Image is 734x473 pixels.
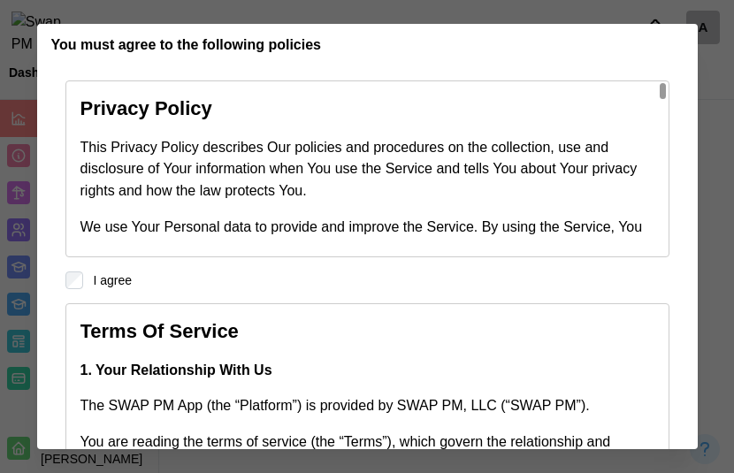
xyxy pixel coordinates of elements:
[51,38,322,52] h2: You must agree to the following policies
[80,318,644,346] h3: Terms Of Service
[80,217,644,261] p: We use Your Personal data to provide and improve the Service. By using the Service, You agree to ...
[80,95,644,123] h3: Privacy Policy
[80,362,272,378] strong: 1. Your Relationship With Us
[83,271,133,289] label: I agree
[80,395,644,417] p: The SWAP PM App (the “Platform”) is provided by SWAP PM, LLC (“SWAP PM”).
[80,137,644,202] p: This Privacy Policy describes Our policies and procedures on the collection, use and disclosure o...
